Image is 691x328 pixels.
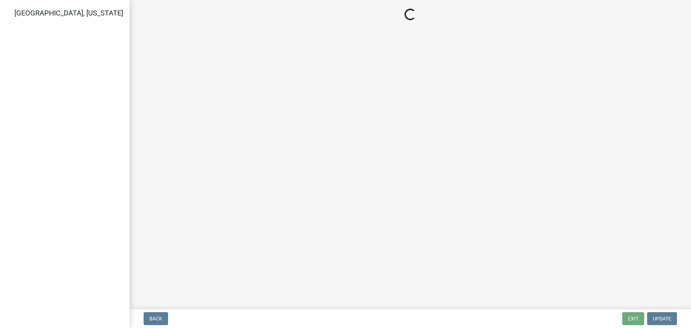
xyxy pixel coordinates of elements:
[14,9,123,17] span: [GEOGRAPHIC_DATA], [US_STATE]
[653,316,671,322] span: Update
[622,312,644,325] button: Exit
[149,316,162,322] span: Back
[144,312,168,325] button: Back
[647,312,677,325] button: Update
